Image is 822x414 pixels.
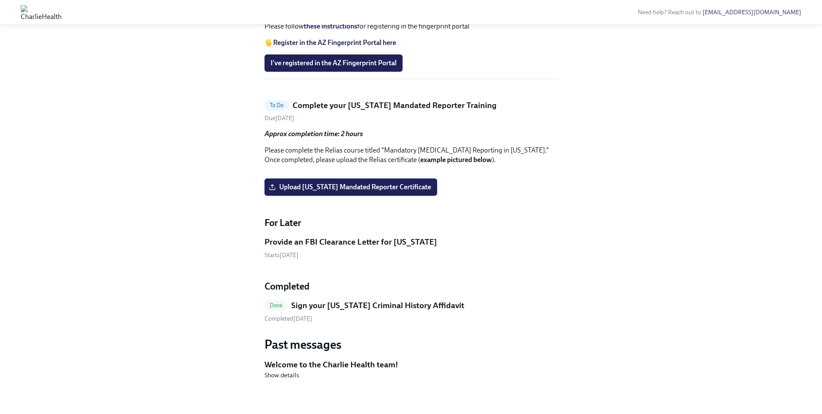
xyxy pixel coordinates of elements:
[638,9,801,16] span: Need help? Reach out to
[265,146,558,165] p: Please complete the Relias course titled "Mandatory [MEDICAL_DATA] Reporting in [US_STATE]." Once...
[265,54,403,72] button: I've registered in the AZ Fingerprint Portal
[265,130,363,138] strong: Approx completion time: 2 hours
[265,236,437,248] h5: Provide an FBI Clearance Letter for [US_STATE]
[265,371,299,379] button: Show details
[271,59,397,67] span: I've registered in the AZ Fingerprint Portal
[265,252,299,259] span: Monday, October 6th 2025, 10:00 am
[702,9,801,16] a: [EMAIL_ADDRESS][DOMAIN_NAME]
[265,102,289,108] span: To Do
[265,315,312,322] span: Thursday, October 2nd 2025, 10:02 am
[265,115,294,122] span: Friday, October 3rd 2025, 10:00 am
[271,183,431,191] span: Upload [US_STATE] Mandated Reporter Certificate
[265,217,558,229] h4: For Later
[265,236,558,259] a: Provide an FBI Clearance Letter for [US_STATE]Starts[DATE]
[265,359,558,370] h5: Welcome to the Charlie Health team!
[265,178,437,196] label: Upload [US_STATE] Mandated Reporter Certificate
[265,280,558,293] h4: Completed
[265,302,288,309] span: Done
[265,38,558,48] p: 🖐️
[304,22,357,30] a: these instructions
[420,156,492,164] strong: example pictured below
[265,22,558,31] p: Please follow for registering in the fingerprint portal
[21,5,62,19] img: CharlieHealth
[273,38,396,47] a: Register in the AZ Fingerprint Portal here
[265,337,558,352] h3: Past messages
[265,300,558,323] a: DoneSign your [US_STATE] Criminal History Affidavit Completed[DATE]
[291,300,464,311] h5: Sign your [US_STATE] Criminal History Affidavit
[265,100,558,123] a: To DoComplete your [US_STATE] Mandated Reporter TrainingDue[DATE]
[293,100,497,111] h5: Complete your [US_STATE] Mandated Reporter Training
